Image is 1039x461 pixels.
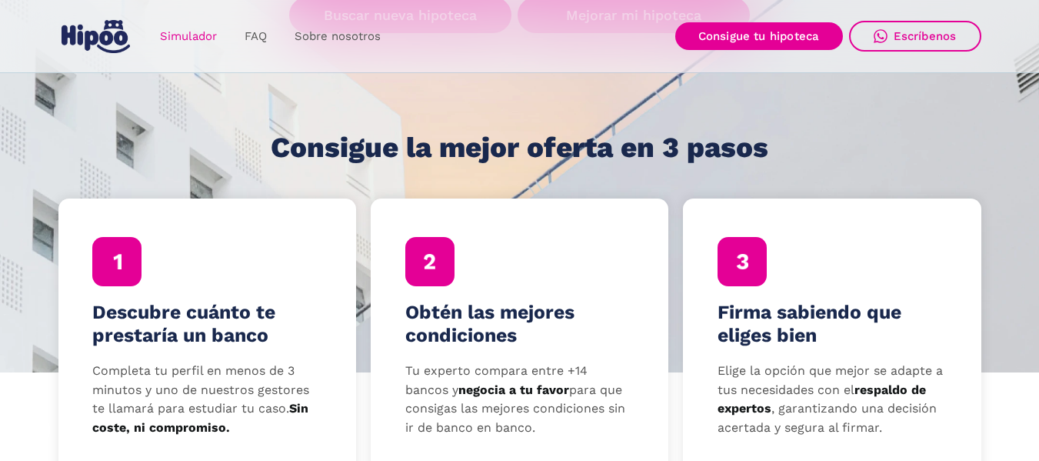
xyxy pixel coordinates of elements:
[718,362,947,438] p: Elige la opción que mejor se adapte a tus necesidades con el , garantizando una decisión acertada...
[92,362,321,438] p: Completa tu perfil en menos de 3 minutos y uno de nuestros gestores te llamará para estudiar tu c...
[92,401,308,435] strong: Sin coste, ni compromiso.
[458,382,569,397] strong: negocia a tu favor
[146,22,231,52] a: Simulador
[849,21,981,52] a: Escríbenos
[92,301,321,347] h4: Descubre cuánto te prestaría un banco
[271,132,768,163] h1: Consigue la mejor oferta en 3 pasos
[718,301,947,347] h4: Firma sabiendo que eliges bien
[405,301,634,347] h4: Obtén las mejores condiciones
[281,22,395,52] a: Sobre nosotros
[894,29,957,43] div: Escríbenos
[675,22,843,50] a: Consigue tu hipoteca
[231,22,281,52] a: FAQ
[58,14,134,59] a: home
[405,362,634,438] p: Tu experto compara entre +14 bancos y para que consigas las mejores condiciones sin ir de banco e...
